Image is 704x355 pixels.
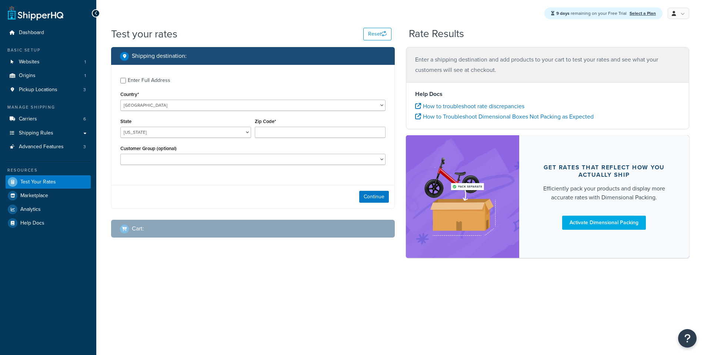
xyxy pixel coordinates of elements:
[415,54,680,75] p: Enter a shipping destination and add products to your cart to test your rates and see what your c...
[20,179,56,185] span: Test Your Rates
[111,27,177,41] h1: Test your rates
[415,112,594,121] a: How to Troubleshoot Dimensional Boxes Not Packing as Expected
[83,116,86,122] span: 6
[84,73,86,79] span: 1
[6,140,91,154] li: Advanced Features
[6,69,91,83] a: Origins1
[363,28,391,40] button: Reset
[6,126,91,140] a: Shipping Rules
[415,102,524,110] a: How to troubleshoot rate discrepancies
[20,220,44,226] span: Help Docs
[537,164,671,179] div: Get rates that reflect how you actually ship
[19,144,64,150] span: Advanced Features
[20,193,48,199] span: Marketplace
[83,144,86,150] span: 3
[6,83,91,97] a: Pickup Locations3
[255,119,276,124] label: Zip Code*
[415,90,680,99] h4: Help Docs
[19,30,44,36] span: Dashboard
[417,146,508,247] img: feature-image-dim-d40ad3071a2b3c8e08177464837368e35600d3c5e73b18a22c1e4bb210dc32ac.png
[120,146,177,151] label: Customer Group (optional)
[556,10,570,17] strong: 9 days
[6,140,91,154] a: Advanced Features3
[6,175,91,189] a: Test Your Rates
[19,87,57,93] span: Pickup Locations
[562,216,646,230] a: Activate Dimensional Packing
[20,206,41,213] span: Analytics
[6,167,91,173] div: Resources
[6,47,91,53] div: Basic Setup
[19,130,53,136] span: Shipping Rules
[6,216,91,230] a: Help Docs
[556,10,628,17] span: remaining on your Free Trial
[678,329,697,348] button: Open Resource Center
[6,26,91,40] a: Dashboard
[132,53,187,59] h2: Shipping destination :
[6,83,91,97] li: Pickup Locations
[409,28,464,40] h2: Rate Results
[120,119,131,124] label: State
[6,203,91,216] a: Analytics
[84,59,86,65] span: 1
[19,59,40,65] span: Websites
[6,55,91,69] a: Websites1
[6,112,91,126] a: Carriers6
[132,225,144,232] h2: Cart :
[6,112,91,126] li: Carriers
[537,184,671,202] div: Efficiently pack your products and display more accurate rates with Dimensional Packing.
[83,87,86,93] span: 3
[6,69,91,83] li: Origins
[19,73,36,79] span: Origins
[6,104,91,110] div: Manage Shipping
[6,55,91,69] li: Websites
[359,191,389,203] button: Continue
[128,75,170,86] div: Enter Full Address
[6,189,91,202] a: Marketplace
[630,10,656,17] a: Select a Plan
[120,78,126,83] input: Enter Full Address
[120,92,139,97] label: Country*
[19,116,37,122] span: Carriers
